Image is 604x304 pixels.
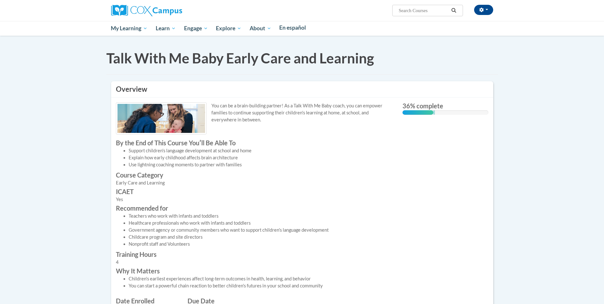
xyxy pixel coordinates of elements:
[129,282,393,289] li: You can start a powerful chain reaction to better children's futures in your school and community
[116,205,393,212] label: Recommended for
[129,241,393,248] li: Nonprofit staff and Volunteers
[129,220,393,227] li: Healthcare professionals who work with infants and toddlers
[116,179,393,186] div: Early Care and Learning
[116,84,488,94] h3: Overview
[116,102,207,134] img: Course logo image
[102,21,503,36] div: Main menu
[250,25,271,32] span: About
[156,25,176,32] span: Learn
[107,21,152,36] a: My Learning
[116,139,393,146] label: By the End of This Course Youʹll Be Able To
[106,50,374,66] span: Talk With Me Baby Early Care and Learning
[116,171,393,178] label: Course Category
[129,154,393,161] li: Explain how early childhood affects brain architecture
[129,275,393,282] li: Children's earliest experiences affect long-term outcomes in health, learning, and behavior
[279,24,306,31] span: En español
[398,7,449,14] input: Search Courses
[116,267,393,274] label: Why It Matters
[111,7,182,13] a: Cox Campus
[245,21,275,36] a: About
[129,213,393,220] li: Teachers who work with infants and toddlers
[216,25,241,32] span: Explore
[180,21,212,36] a: Engage
[129,161,393,168] li: Use lightning coaching moments to partner with families
[111,25,147,32] span: My Learning
[129,227,393,234] li: Government agency or community members who want to support children's language development
[116,102,393,123] p: You can be a brain-building partner! As a Talk With Me Baby coach, you can empower families to co...
[402,102,488,109] label: 36% complete
[451,8,457,13] i: 
[116,259,393,266] div: 4
[433,110,435,115] div: 0.001%
[116,188,393,195] label: ICAET
[449,7,458,14] button: Search
[129,147,393,154] li: Support children's language development at school and home
[152,21,180,36] a: Learn
[116,251,393,258] label: Training Hours
[275,21,310,34] a: En español
[212,21,245,36] a: Explore
[116,196,393,203] div: Yes
[402,110,433,115] div: 36% complete
[184,25,208,32] span: Engage
[474,5,493,15] button: Account Settings
[111,5,182,16] img: Cox Campus
[129,234,393,241] li: Childcare program and site directors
